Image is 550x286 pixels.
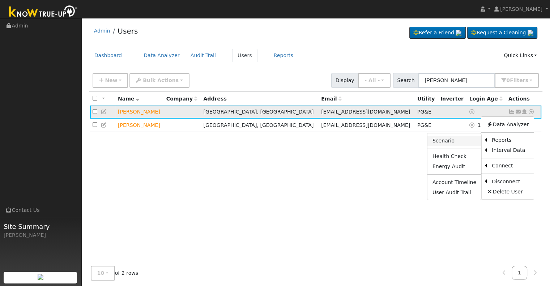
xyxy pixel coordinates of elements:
[201,106,319,119] td: [GEOGRAPHIC_DATA], [GEOGRAPHIC_DATA]
[321,122,410,128] span: [EMAIL_ADDRESS][DOMAIN_NAME]
[508,95,539,103] div: Actions
[201,119,319,132] td: [GEOGRAPHIC_DATA], [GEOGRAPHIC_DATA]
[166,96,197,102] span: Company name
[481,119,534,129] a: Data Analyzer
[418,73,495,88] input: Search
[528,30,533,36] img: retrieve
[115,119,164,132] td: Lead
[417,122,431,128] span: PG&E
[525,77,528,83] span: s
[409,27,466,39] a: Refer a Friend
[268,49,299,62] a: Reports
[321,96,341,102] span: Email
[118,96,139,102] span: Name
[203,95,316,103] div: Address
[467,27,537,39] a: Request a Cleaning
[93,73,128,88] button: New
[417,109,431,115] span: PG&E
[321,109,410,115] span: [EMAIL_ADDRESS][DOMAIN_NAME]
[4,222,77,231] span: Site Summary
[89,49,128,62] a: Dashboard
[101,109,107,115] a: Edit User
[393,73,419,88] span: Search
[94,28,110,34] a: Admin
[185,49,221,62] a: Audit Trail
[91,266,138,281] span: of 2 rows
[440,95,464,103] div: Inverter
[4,231,77,239] div: [PERSON_NAME]
[417,95,435,103] div: Utility
[129,73,189,88] button: Bulk Actions
[487,176,534,187] a: Disconnect
[498,49,542,62] a: Quick Links
[101,122,107,128] a: Edit User
[331,73,358,88] span: Display
[528,108,534,116] a: Other actions
[521,109,528,115] a: Login As
[143,77,179,83] span: Bulk Actions
[91,266,115,281] button: 10
[469,109,476,115] a: No login access
[97,270,105,276] span: 10
[469,122,478,128] a: No login access
[456,30,461,36] img: retrieve
[500,6,542,12] span: [PERSON_NAME]
[138,49,185,62] a: Data Analyzer
[118,27,138,35] a: Users
[38,274,43,280] img: retrieve
[358,73,391,88] button: - All -
[232,49,257,62] a: Users
[481,187,534,197] a: Delete User
[427,162,481,172] a: Energy Audit Report
[427,177,481,187] a: Account Timeline Report
[427,136,481,146] a: Scenario Report
[487,161,534,171] a: Connect
[487,135,534,145] a: Reports
[510,77,528,83] span: Filter
[515,108,521,116] a: dustin4235@gmail.com
[508,109,515,115] a: Show Graph
[469,96,503,102] span: Days since last login
[478,122,484,128] span: 09/22/2025 10:13:03 AM
[115,106,164,119] td: Lead
[495,73,539,88] button: 0Filters
[427,151,481,162] a: Health Check Report
[512,266,528,280] a: 1
[487,145,534,155] a: Interval Data
[105,77,117,83] span: New
[427,187,481,197] a: User Audit Trail
[5,4,81,20] img: Know True-Up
